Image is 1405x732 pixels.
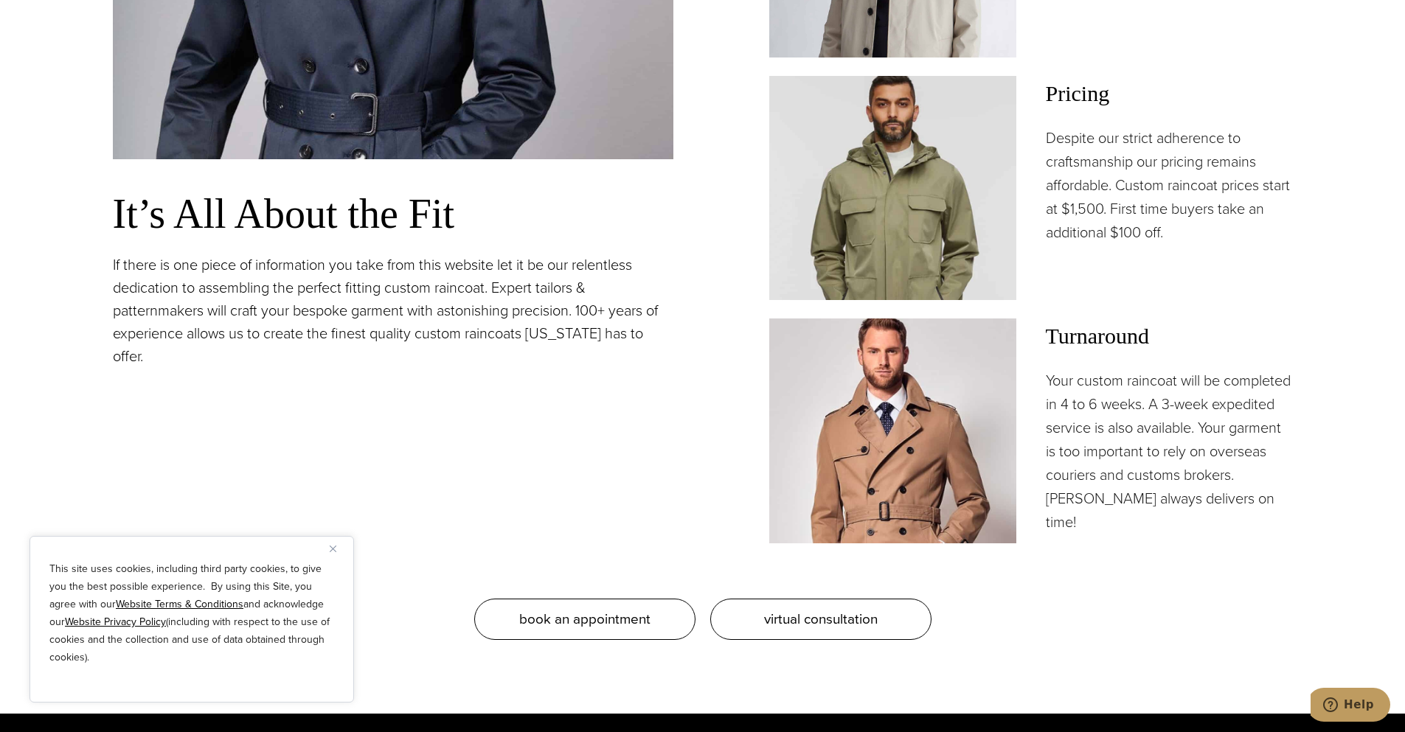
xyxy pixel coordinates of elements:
[113,254,673,368] p: If there is one piece of information you take from this website let it be our relentless dedicati...
[1046,369,1293,534] p: Your custom raincoat will be completed in 4 to 6 weeks. A 3-week expedited service is also availa...
[474,599,695,640] a: book an appointment
[1311,688,1390,725] iframe: Opens a widget where you can chat to one of our agents
[1046,76,1293,111] span: Pricing
[769,318,1016,543] img: Client in light brown double breasted bespoke raincoat with belt.
[65,614,166,630] a: Website Privacy Policy
[116,596,243,612] a: Website Terms & Conditions
[764,608,878,630] span: virtual consultation
[330,545,336,552] img: Close
[519,608,651,630] span: book an appointment
[1046,126,1293,244] p: Despite our strict adherence to craftsmanship our pricing remains affordable. Custom raincoat pri...
[710,599,932,640] a: virtual consultation
[330,540,347,557] button: Close
[1046,318,1293,354] span: Turnaround
[49,560,334,666] p: This site uses cookies, including third party cookies, to give you the best possible experience. ...
[113,189,673,239] h3: It’s All About the Fit
[769,76,1016,300] img: Client in light green casual custom raincoat.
